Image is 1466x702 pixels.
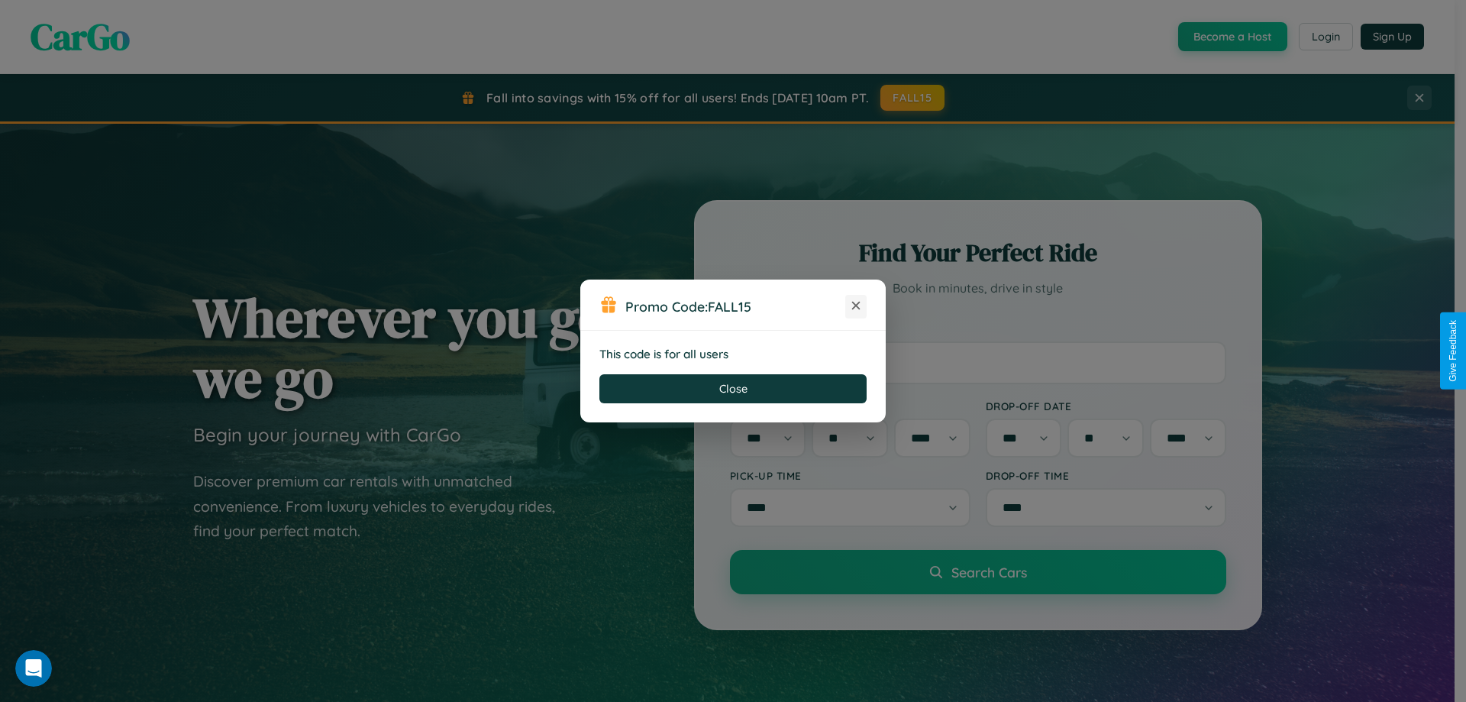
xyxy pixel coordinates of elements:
strong: This code is for all users [599,347,728,361]
iframe: Intercom live chat [15,650,52,687]
h3: Promo Code: [625,298,845,315]
b: FALL15 [708,298,751,315]
button: Close [599,374,867,403]
div: Give Feedback [1448,320,1458,382]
